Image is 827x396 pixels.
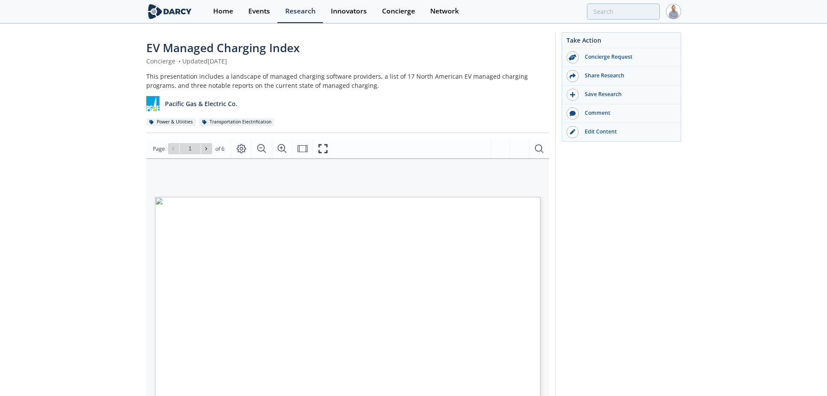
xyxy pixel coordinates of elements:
[382,8,415,15] div: Concierge
[146,4,194,19] img: logo-wide.svg
[213,8,233,15] div: Home
[331,8,367,15] div: Innovators
[146,40,300,56] span: EV Managed Charging Index
[285,8,316,15] div: Research
[579,72,676,80] div: Share Research
[430,8,459,15] div: Network
[177,57,182,65] span: •
[666,4,681,19] img: Profile
[579,53,676,61] div: Concierge Request
[562,36,681,48] div: Take Action
[146,118,196,126] div: Power & Utilities
[248,8,270,15] div: Events
[165,99,237,108] p: Pacific Gas & Electric Co.
[199,118,275,126] div: Transportation Electrification
[579,90,676,98] div: Save Research
[579,128,676,136] div: Edit Content
[587,3,660,20] input: Advanced Search
[146,72,549,90] div: This presentation includes a landscape of managed charging software providers, a list of 17 North...
[146,57,549,66] div: Concierge Updated [DATE]
[562,123,681,141] a: Edit Content
[579,109,676,117] div: Comment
